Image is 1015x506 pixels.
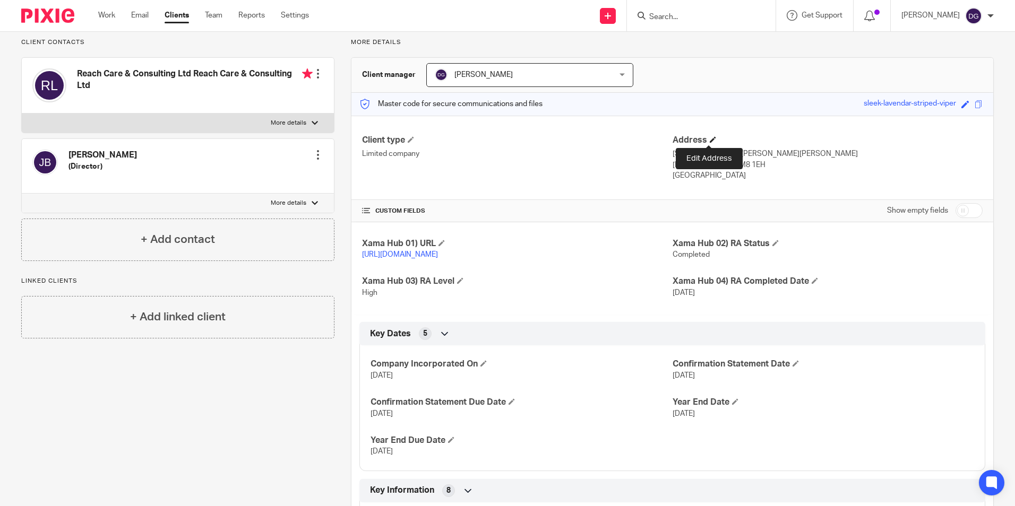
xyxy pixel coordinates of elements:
span: High [362,289,377,296]
h4: Xama Hub 01) URL [362,238,672,249]
h4: Client type [362,135,672,146]
a: Clients [165,10,189,21]
span: Completed [673,251,710,258]
span: Key Information [370,485,434,496]
p: Linked clients [21,277,334,285]
h4: + Add linked client [130,309,226,325]
img: svg%3E [32,68,66,102]
h4: Confirmation Statement Date [673,359,974,370]
img: Pixie [21,8,74,23]
a: Work [98,10,115,21]
a: Team [205,10,222,21]
span: [DATE] [371,448,393,455]
h5: (Director) [68,161,137,172]
h4: Reach Care & Consulting Ltd Reach Care & Consulting Ltd [77,68,313,91]
span: [DATE] [673,289,695,296]
img: svg%3E [32,150,58,175]
p: Master code for secure communications and files [359,99,543,109]
img: svg%3E [435,68,448,81]
h4: [PERSON_NAME] [68,150,137,161]
span: [DATE] [673,372,695,379]
p: Limited company [362,149,672,159]
h4: Xama Hub 02) RA Status [673,238,983,249]
p: More details [271,119,306,127]
p: [GEOGRAPHIC_DATA] [673,170,983,181]
h4: Year End Date [673,397,974,408]
span: [PERSON_NAME] [454,71,513,78]
h4: Xama Hub 03) RA Level [362,276,672,287]
p: More details [351,38,994,47]
img: svg%3E [965,7,982,24]
h4: Confirmation Statement Due Date [371,397,672,408]
a: Settings [281,10,309,21]
label: Show empty fields [887,205,948,216]
a: [URL][DOMAIN_NAME] [362,251,438,258]
span: [DATE] [673,410,695,417]
span: Get Support [802,12,842,19]
h4: Address [673,135,983,146]
h4: Xama Hub 04) RA Completed Date [673,276,983,287]
span: 5 [423,328,427,339]
i: Primary [302,68,313,79]
div: sleek-lavendar-striped-viper [864,98,956,110]
span: [DATE] [371,410,393,417]
h4: Year End Due Date [371,435,672,446]
p: [PERSON_NAME], CM8 1EH [673,160,983,170]
a: Email [131,10,149,21]
p: Client contacts [21,38,334,47]
p: [PERSON_NAME] [901,10,960,21]
span: [DATE] [371,372,393,379]
p: More details [271,199,306,207]
h3: Client manager [362,69,416,80]
h4: + Add contact [141,231,215,248]
p: [STREET_ADDRESS][PERSON_NAME][PERSON_NAME] [673,149,983,159]
span: 8 [446,485,451,496]
input: Search [648,13,744,22]
h4: Company Incorporated On [371,359,672,370]
h4: CUSTOM FIELDS [362,207,672,215]
span: Key Dates [370,328,411,339]
a: Reports [238,10,265,21]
